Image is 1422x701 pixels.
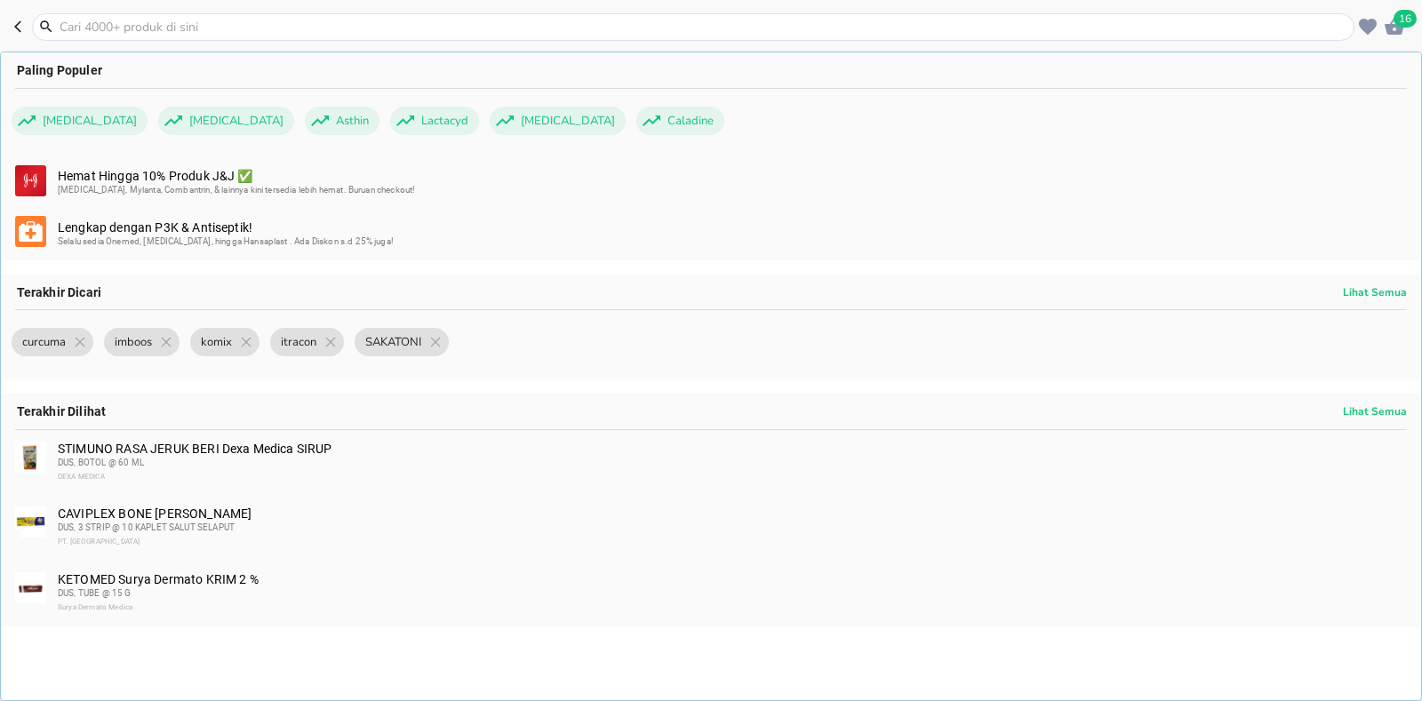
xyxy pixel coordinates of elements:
span: Asthin [325,107,379,135]
div: komix [190,328,260,356]
div: [MEDICAL_DATA] [158,107,294,135]
div: Lengkap dengan P3K & Antiseptik! [58,220,1405,249]
div: Lactacyd [390,107,479,135]
span: itracon [270,328,327,356]
div: SAKATONI [355,328,449,356]
span: DUS, TUBE @ 15 G [58,588,132,598]
span: Surya Dermato Medica [58,603,132,611]
span: imboos [104,328,163,356]
div: curcuma [12,328,93,356]
div: imboos [104,328,180,356]
span: SAKATONI [355,328,432,356]
div: Asthin [305,107,379,135]
span: PT. [GEOGRAPHIC_DATA] [58,538,140,546]
span: Selalu sedia Onemed, [MEDICAL_DATA], hingga Hansaplast . Ada Diskon s.d 25% juga! [58,236,394,246]
div: Paling Populer [1,52,1421,88]
div: itracon [270,328,344,356]
div: [MEDICAL_DATA] [12,107,148,135]
span: [MEDICAL_DATA], Mylanta, Combantrin, & lainnya kini tersedia lebih hemat. Buruan checkout! [58,185,415,195]
p: Lihat Semua [1343,404,1407,418]
p: Lihat Semua [1343,285,1407,299]
button: 16 [1381,13,1408,40]
div: KETOMED Surya Dermato KRIM 2 % [58,572,1405,615]
span: [MEDICAL_DATA] [32,107,148,135]
div: STIMUNO RASA JERUK BERI Dexa Medica SIRUP [58,442,1405,484]
div: Hemat Hingga 10% Produk J&J ✅ [58,169,1405,197]
span: [MEDICAL_DATA] [510,107,626,135]
img: 912b5eae-79d3-4747-a2ee-fd2e70673e18.svg [15,165,46,196]
span: 16 [1394,10,1417,28]
div: [MEDICAL_DATA] [490,107,626,135]
span: DUS, BOTOL @ 60 ML [58,458,144,467]
span: DEXA MEDICA [58,473,105,481]
div: Terakhir Dilihat [1,394,1421,429]
span: DUS, 3 STRIP @ 10 KAPLET SALUT SELAPUT [58,522,235,532]
div: Caladine [636,107,724,135]
span: curcuma [12,328,76,356]
span: Lactacyd [411,107,479,135]
div: CAVIPLEX BONE [PERSON_NAME] [58,506,1405,549]
span: Caladine [657,107,724,135]
span: [MEDICAL_DATA] [179,107,294,135]
img: b4dbc6bd-13c0-48bd-bda2-71397b69545d.svg [15,216,46,247]
div: Terakhir Dicari [1,275,1421,310]
span: komix [190,328,243,356]
input: Cari 4000+ produk di sini [58,18,1350,36]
